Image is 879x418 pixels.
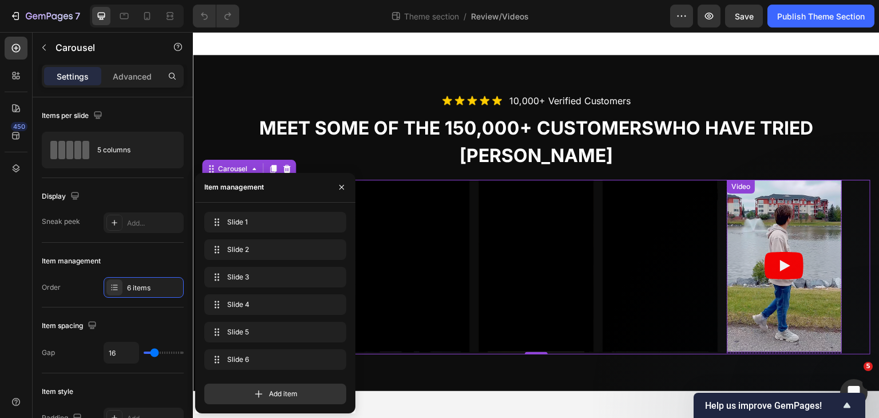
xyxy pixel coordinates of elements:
[42,282,61,293] div: Order
[57,70,89,82] p: Settings
[193,32,879,418] iframe: Design area
[767,5,874,27] button: Publish Theme Section
[23,132,57,142] div: Carousel
[269,389,298,399] span: Add item
[42,318,99,334] div: Item spacing
[572,220,611,247] button: Play
[777,10,865,22] div: Publish Theme Section
[227,327,319,337] span: Slide 5
[227,272,319,282] span: Slide 3
[536,149,560,160] div: Video
[227,245,319,255] span: Slide 2
[113,70,152,82] p: Advanced
[840,379,868,407] iframe: Intercom live chat
[227,299,319,310] span: Slide 4
[227,217,319,227] span: Slide 1
[42,216,80,227] div: Sneak peek
[705,399,854,412] button: Show survey - Help us improve GemPages!
[864,362,873,371] span: 5
[42,256,101,266] div: Item management
[127,283,181,293] div: 6 items
[227,354,319,365] span: Slide 6
[204,182,264,192] div: Item management
[402,10,461,22] span: Theme section
[316,61,438,77] p: 10,000+ verified customers
[10,82,676,137] p: Meet some of the 150,000+ customers who have tried [PERSON_NAME]
[11,122,27,131] div: 450
[735,11,754,21] span: Save
[38,148,153,320] iframe: Video
[97,137,167,163] div: 5 columns
[42,189,82,204] div: Display
[56,41,153,54] p: Carousel
[104,342,138,363] input: Auto
[464,10,466,22] span: /
[193,5,239,27] div: Undo/Redo
[286,148,401,320] iframe: Video
[75,9,80,23] p: 7
[410,148,525,320] iframe: Video
[42,348,55,358] div: Gap
[127,218,181,228] div: Add...
[725,5,763,27] button: Save
[471,10,529,22] span: Review/Videos
[42,387,73,397] div: Item style
[42,108,105,124] div: Items per slide
[705,400,840,411] span: Help us improve GemPages!
[162,148,277,320] iframe: Video
[248,62,311,76] img: gempages_571725094552863616-f27f272f-e93f-401d-8707-e71ddf9672f4.png
[5,5,85,27] button: 7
